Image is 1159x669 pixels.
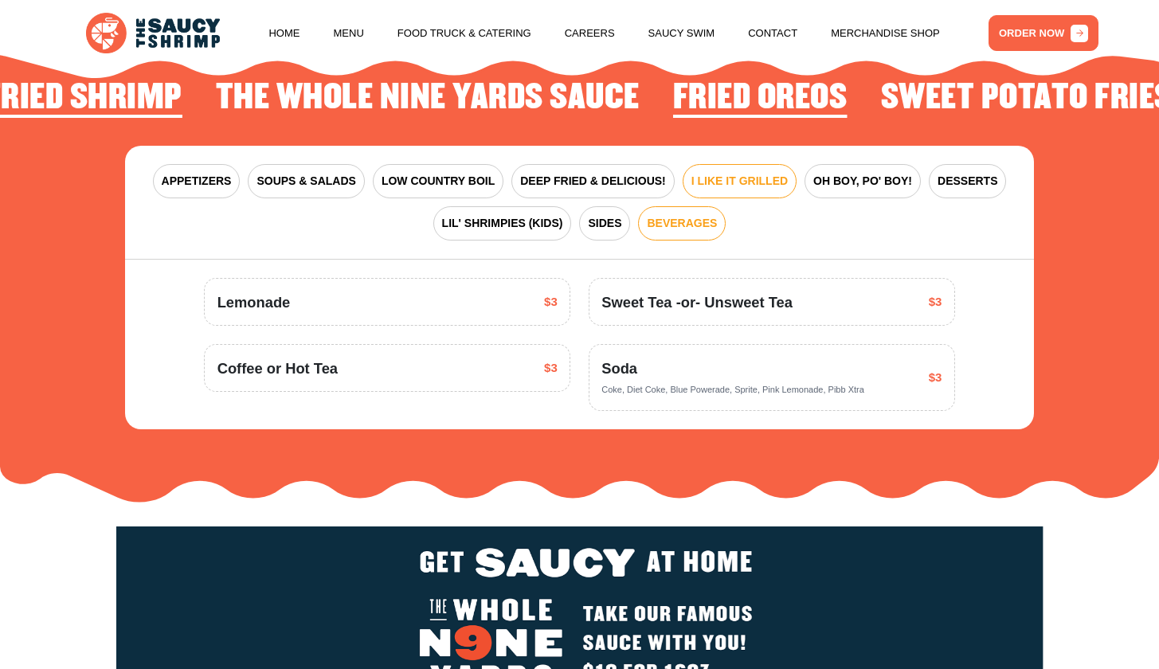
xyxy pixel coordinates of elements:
[683,164,797,198] button: I LIKE IT GRILLED
[601,358,864,379] span: Soda
[647,215,717,232] span: BEVERAGES
[216,79,640,117] h2: The Whole Nine Yards Sauce
[831,3,940,64] a: Merchandise Shop
[989,15,1099,51] a: ORDER NOW
[601,291,793,313] span: Sweet Tea -or- Unsweet Tea
[805,164,921,198] button: OH BOY, PO' BOY!
[397,3,531,64] a: Food Truck & Catering
[588,215,621,232] span: SIDES
[929,293,942,311] span: $3
[268,3,300,64] a: Home
[256,173,355,190] span: SOUPS & SALADS
[433,206,572,241] button: LIL' SHRIMPIES (KIDS)
[334,3,364,64] a: Menu
[373,164,503,198] button: LOW COUNTRY BOIL
[938,173,997,190] span: DESSERTS
[638,206,726,241] button: BEVERAGES
[565,3,615,64] a: Careers
[813,173,912,190] span: OH BOY, PO' BOY!
[442,215,563,232] span: LIL' SHRIMPIES (KIDS)
[929,164,1006,198] button: DESSERTS
[544,293,558,311] span: $3
[153,164,241,198] button: APPETIZERS
[511,164,675,198] button: DEEP FRIED & DELICIOUS!
[162,173,232,190] span: APPETIZERS
[673,79,848,117] h2: Fried Oreos
[382,173,495,190] span: LOW COUNTRY BOIL
[216,79,640,122] li: 2 of 4
[579,206,630,241] button: SIDES
[86,13,220,53] img: logo
[601,385,864,394] span: Coke, Diet Coke, Blue Powerade, Sprite, Pink Lemonade, Pibb Xtra
[217,291,291,313] span: Lemonade
[217,358,338,379] span: Coffee or Hot Tea
[248,164,364,198] button: SOUPS & SALADS
[929,369,942,387] span: $3
[544,359,558,378] span: $3
[648,3,715,64] a: Saucy Swim
[691,173,788,190] span: I LIKE IT GRILLED
[520,173,666,190] span: DEEP FRIED & DELICIOUS!
[748,3,797,64] a: Contact
[673,79,848,122] li: 3 of 4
